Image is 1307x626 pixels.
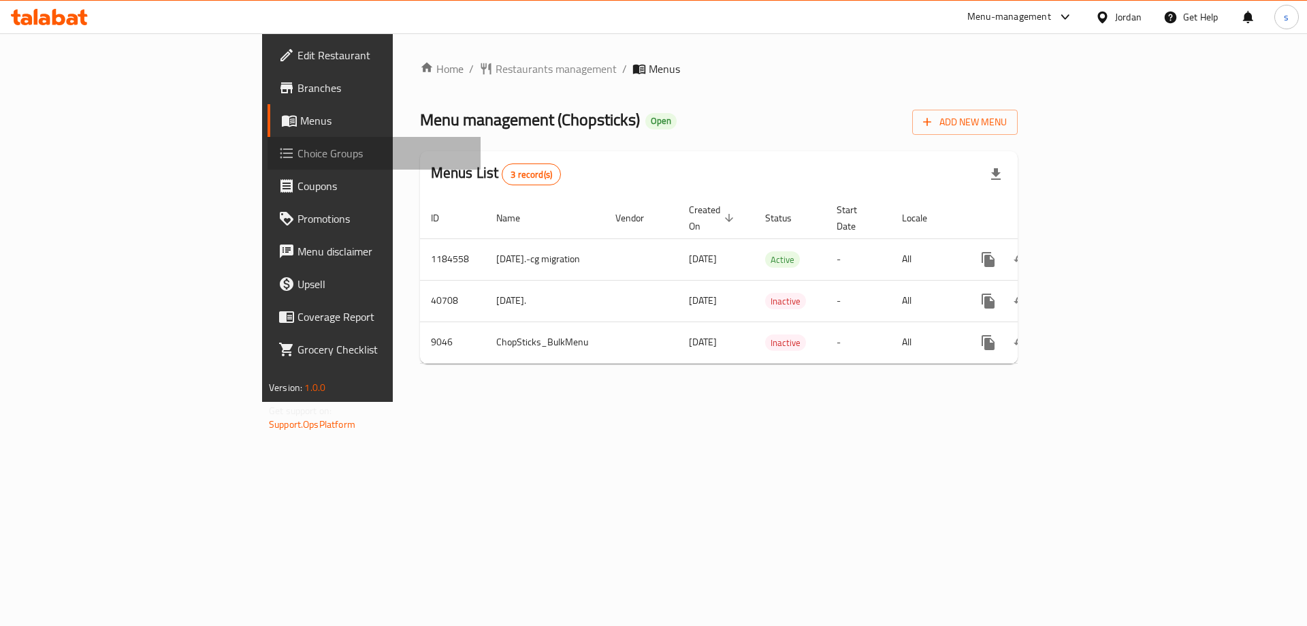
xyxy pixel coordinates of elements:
a: Promotions [268,202,481,235]
span: Name [496,210,538,226]
span: Menus [649,61,680,77]
span: Status [765,210,809,226]
button: more [972,285,1005,317]
a: Coupons [268,170,481,202]
span: Menu disclaimer [297,243,470,260]
button: Change Status [1005,326,1037,359]
span: Promotions [297,210,470,227]
td: - [826,238,891,280]
td: All [891,322,961,363]
span: Add New Menu [923,114,1007,131]
th: Actions [961,198,1114,239]
span: 3 record(s) [502,168,560,181]
span: Menu management ( Chopsticks ) [420,104,640,135]
span: Coverage Report [297,309,470,325]
div: Export file [980,158,1012,191]
a: Menus [268,104,481,137]
a: Branches [268,72,481,104]
a: Menu disclaimer [268,235,481,268]
span: Active [765,252,800,268]
div: Active [765,251,800,268]
a: Edit Restaurant [268,39,481,72]
td: [DATE].-cg migration [485,238,604,280]
span: [DATE] [689,333,717,351]
button: Add New Menu [912,110,1018,135]
a: Support.OpsPlatform [269,416,355,433]
span: Upsell [297,276,470,292]
a: Grocery Checklist [268,333,481,366]
li: / [622,61,627,77]
a: Restaurants management [479,61,617,77]
div: Inactive [765,334,806,351]
a: Choice Groups [268,137,481,170]
button: Change Status [1005,243,1037,276]
div: Open [645,113,677,129]
span: Choice Groups [297,145,470,161]
div: Menu-management [967,9,1051,25]
span: 1.0.0 [304,379,325,396]
span: Menus [300,112,470,129]
span: Start Date [837,202,875,234]
h2: Menus List [431,163,561,185]
span: Locale [902,210,945,226]
button: more [972,243,1005,276]
div: Jordan [1115,10,1142,25]
td: - [826,280,891,322]
div: Total records count [502,163,561,185]
span: Coupons [297,178,470,194]
td: All [891,238,961,280]
a: Coverage Report [268,300,481,333]
td: ChopSticks_BulkMenu [485,322,604,363]
span: [DATE] [689,250,717,268]
span: Inactive [765,335,806,351]
span: [DATE] [689,292,717,309]
span: Inactive [765,294,806,309]
button: more [972,326,1005,359]
td: All [891,280,961,322]
span: Open [645,115,677,127]
span: ID [431,210,457,226]
span: Branches [297,80,470,96]
nav: breadcrumb [420,61,1018,77]
span: Created On [689,202,738,234]
span: Edit Restaurant [297,47,470,63]
button: Change Status [1005,285,1037,317]
a: Upsell [268,268,481,300]
span: Version: [269,379,302,396]
span: s [1284,10,1289,25]
td: - [826,322,891,363]
span: Restaurants management [496,61,617,77]
span: Grocery Checklist [297,341,470,358]
td: [DATE]. [485,280,604,322]
span: Get support on: [269,402,332,420]
span: Vendor [615,210,662,226]
table: enhanced table [420,198,1114,364]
